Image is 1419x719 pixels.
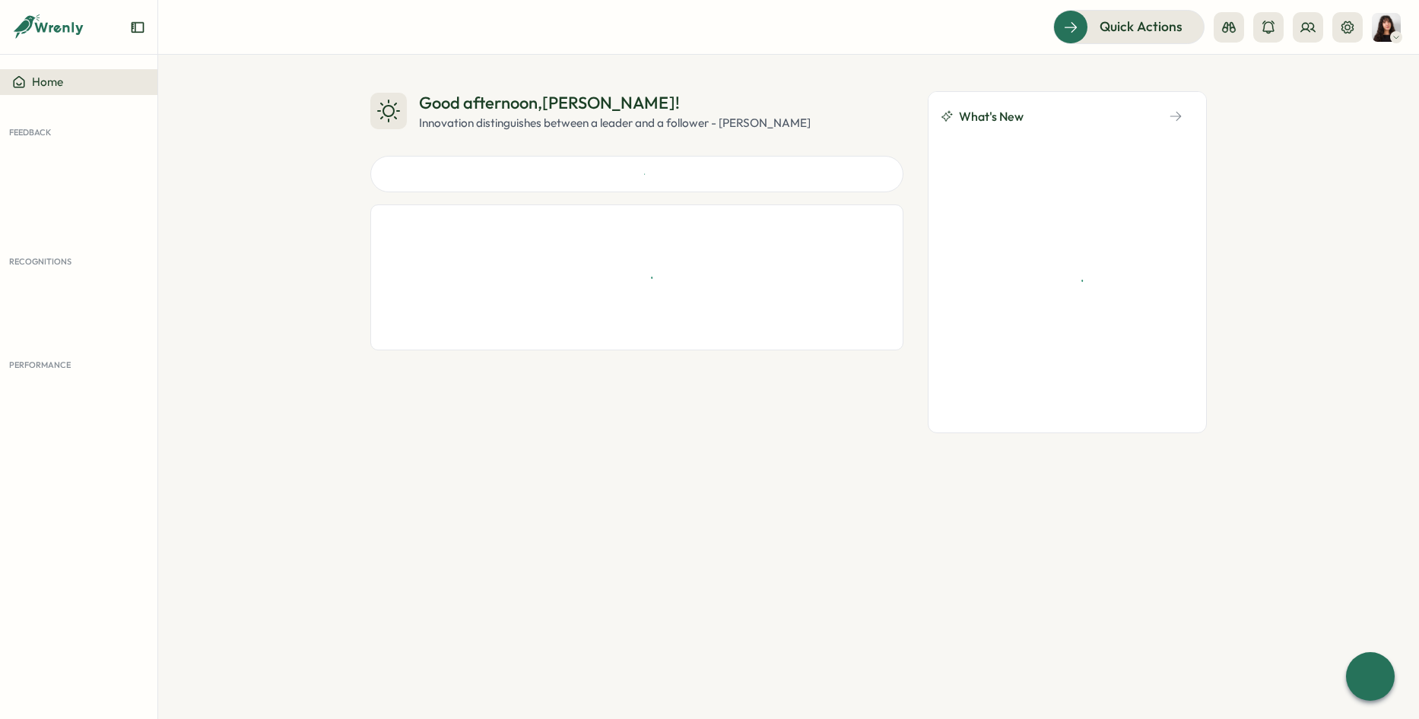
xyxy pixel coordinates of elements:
img: Kelly Rosa [1372,13,1401,42]
button: Expand sidebar [130,20,145,35]
button: Quick Actions [1053,10,1205,43]
span: What's New [959,107,1024,126]
div: Innovation distinguishes between a leader and a follower - [PERSON_NAME] [419,115,811,131]
span: Home [32,74,63,89]
div: Good afternoon , [PERSON_NAME] ! [419,91,811,115]
span: Quick Actions [1100,17,1182,36]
